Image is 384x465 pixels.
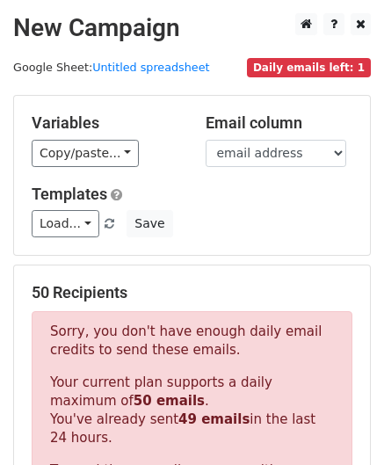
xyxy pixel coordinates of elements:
small: Google Sheet: [13,61,210,74]
h5: Variables [32,113,179,133]
a: Copy/paste... [32,140,139,167]
p: Your current plan supports a daily maximum of . You've already sent in the last 24 hours. [50,374,334,447]
h5: 50 Recipients [32,283,352,302]
h5: Email column [206,113,353,133]
a: Daily emails left: 1 [247,61,371,74]
strong: 50 emails [134,393,205,409]
h2: New Campaign [13,13,371,43]
strong: 49 emails [178,411,250,427]
a: Templates [32,185,107,203]
a: Load... [32,210,99,237]
span: Daily emails left: 1 [247,58,371,77]
a: Untitled spreadsheet [92,61,209,74]
button: Save [127,210,172,237]
p: Sorry, you don't have enough daily email credits to send these emails. [50,323,334,360]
